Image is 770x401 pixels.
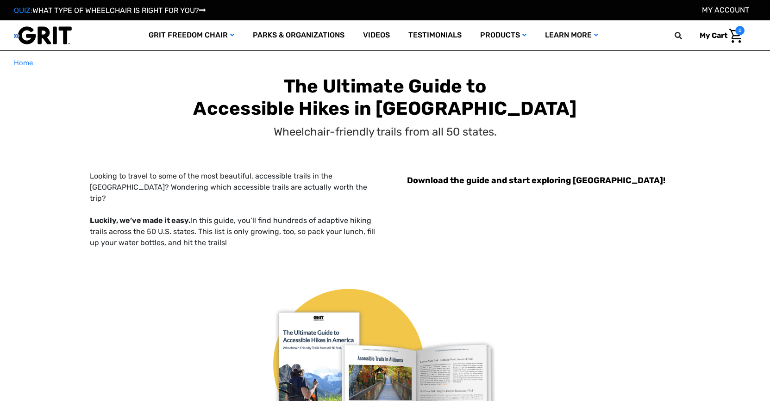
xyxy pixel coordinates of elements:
a: Testimonials [399,20,471,50]
a: Account [702,6,749,14]
p: Wheelchair-friendly trails from all 50 states. [274,123,497,140]
a: Parks & Organizations [244,20,354,50]
a: Home [14,58,33,68]
span: QUIZ: [14,6,32,15]
strong: Luckily, we’ve made it easy. [90,216,191,225]
a: QUIZ:WHAT TYPE OF WHEELCHAIR IS RIGHT FOR YOU? [14,6,206,15]
iframe: Form 0 [392,190,680,259]
img: Cart [729,29,742,43]
a: Cart with 0 items [693,26,745,45]
input: Search [679,26,693,45]
a: GRIT Freedom Chair [139,20,244,50]
span: My Cart [700,31,727,40]
b: Download the guide and start exploring [GEOGRAPHIC_DATA]! [407,175,665,185]
a: Learn More [536,20,607,50]
a: Products [471,20,536,50]
img: GRIT All-Terrain Wheelchair and Mobility Equipment [14,26,72,45]
p: Looking to travel to some of the most beautiful, accessible trails in the [GEOGRAPHIC_DATA]? Wond... [90,171,378,248]
a: Videos [354,20,399,50]
span: Home [14,59,33,67]
span: 0 [735,26,745,35]
nav: Breadcrumb [14,58,756,68]
b: The Ultimate Guide to Accessible Hikes in [GEOGRAPHIC_DATA] [193,75,576,119]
